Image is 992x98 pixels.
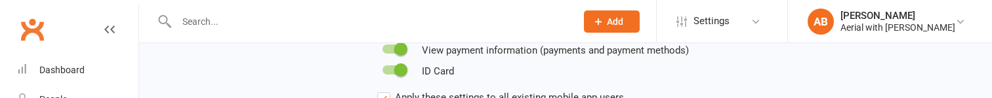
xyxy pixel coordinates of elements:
input: Search... [173,12,567,31]
div: [PERSON_NAME] [840,10,955,22]
div: Aerial with [PERSON_NAME] [840,22,955,33]
button: Add [584,10,640,33]
span: Settings [693,7,730,36]
span: Add [607,16,623,27]
div: Dashboard [39,65,85,75]
a: Clubworx [16,13,49,46]
span: ID Card [422,65,454,77]
div: AB [808,8,834,35]
span: View payment information (payments and payment methods) [422,44,689,56]
a: Dashboard [17,56,138,85]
